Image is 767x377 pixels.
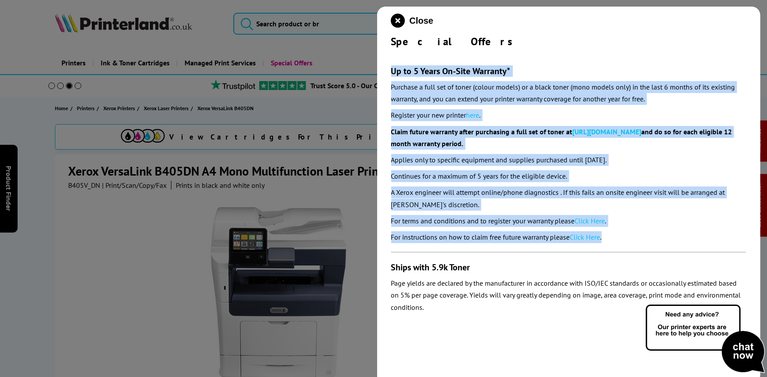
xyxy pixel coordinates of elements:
[570,233,600,241] a: Click Here
[391,279,741,311] em: Page yields are declared by the manufacturer in accordance with ISO/IEC standards or occasionally...
[391,35,747,48] div: Special Offers
[391,14,433,28] button: close modal
[573,127,642,136] a: [URL][DOMAIN_NAME]
[410,16,433,26] span: Close
[391,170,747,182] p: Continues for a maximum of 5 years for the eligible device.
[391,127,732,148] strong: Claim future warranty after purchasing a full set of toner at and do so for each eligible 12 mont...
[391,262,747,273] h3: Ships with 5.9k Toner
[575,216,605,225] a: Click Here
[391,154,747,166] p: Applies only to specific equipment and supplies purchased until [DATE].
[391,109,747,121] p: Register your new printer .
[391,187,747,210] p: A Xerox engineer will attempt online/phone diagnostics . If this fails an onsite engineer visit w...
[644,303,767,375] img: Open Live Chat window
[466,111,480,119] a: here
[391,215,747,227] p: For terms and conditions and to register your warranty please .
[391,81,747,105] p: Purchase a full set of toner (colour models) or a black toner (mono models only) in the last 6 mo...
[391,65,747,77] h3: Up to 5 Years On-Site Warranty*
[391,231,747,243] p: For instructions on how to claim free future warranty please .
